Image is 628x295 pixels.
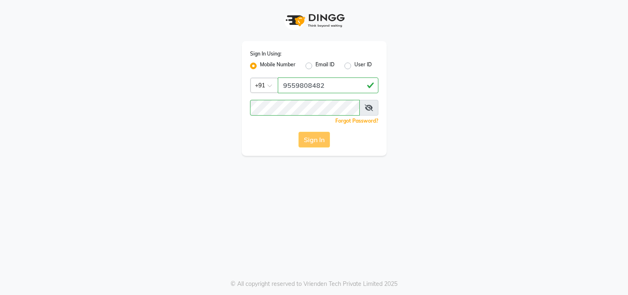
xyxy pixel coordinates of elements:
label: Email ID [315,61,334,71]
a: Forgot Password? [335,118,378,124]
label: Mobile Number [260,61,296,71]
input: Username [278,77,378,93]
label: Sign In Using: [250,50,282,58]
img: logo1.svg [281,8,347,33]
label: User ID [354,61,372,71]
input: Username [250,100,360,116]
